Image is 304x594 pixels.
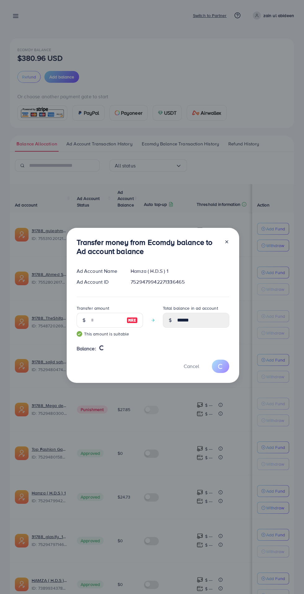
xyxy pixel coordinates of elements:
label: Total balance in ad account [163,305,218,311]
span: Balance: [77,345,96,352]
div: Hamza ( H.D.S ) 1 [126,268,234,275]
span: Cancel [184,363,199,370]
label: Transfer amount [77,305,109,311]
small: This amount is suitable [77,331,143,337]
iframe: Chat [278,566,299,589]
div: 7529479942271336465 [126,278,234,286]
h3: Transfer money from Ecomdy balance to Ad account balance [77,238,219,256]
div: Ad Account Name [72,268,126,275]
div: Ad Account ID [72,278,126,286]
img: guide [77,331,82,337]
button: Cancel [176,360,207,373]
img: image [127,317,138,324]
